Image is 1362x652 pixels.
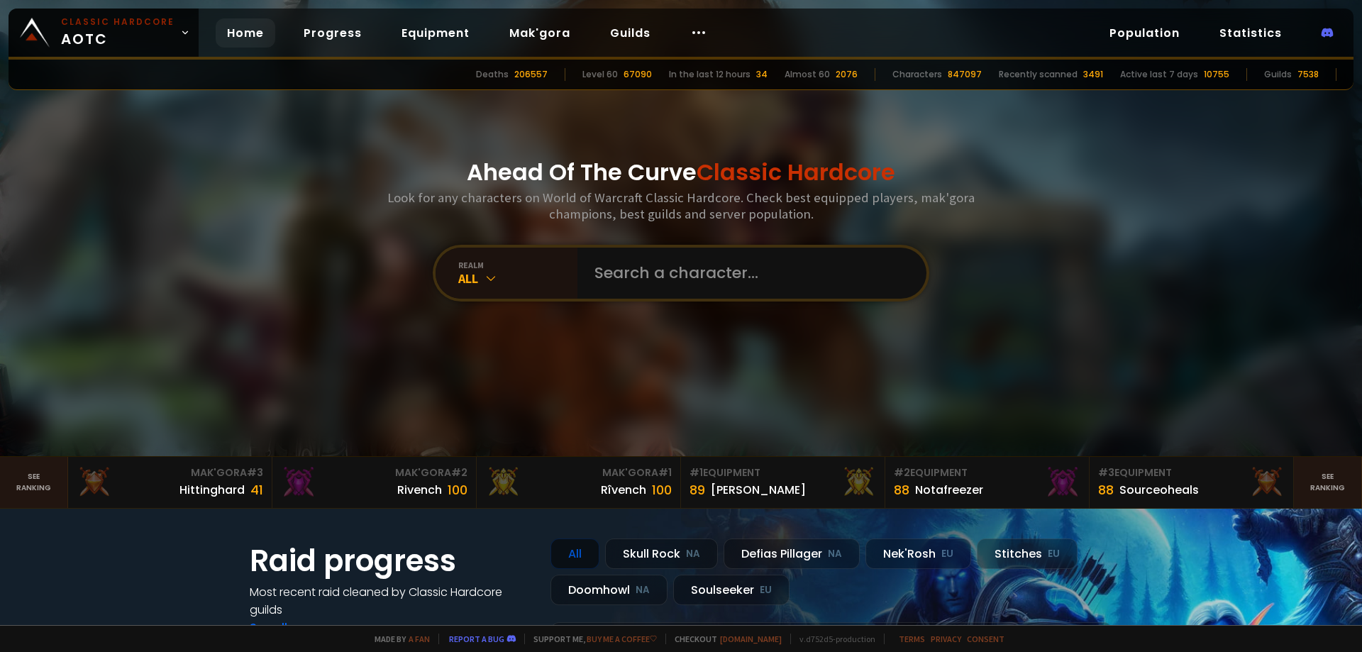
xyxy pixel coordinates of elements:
div: 7538 [1297,68,1319,81]
div: All [458,270,577,287]
div: 10755 [1204,68,1229,81]
a: a fan [409,634,430,644]
div: Nek'Rosh [865,538,971,569]
h1: Raid progress [250,538,533,583]
div: Equipment [1098,465,1285,480]
div: 89 [690,480,705,499]
a: Terms [899,634,925,644]
span: AOTC [61,16,175,50]
a: #3Equipment88Sourceoheals [1090,457,1294,508]
span: # 2 [451,465,467,480]
a: Report a bug [449,634,504,644]
div: Notafreezer [915,481,983,499]
div: All [550,538,599,569]
div: Equipment [894,465,1080,480]
span: # 1 [690,465,703,480]
a: Mak'Gora#3Hittinghard41 [68,457,272,508]
span: # 3 [247,465,263,480]
a: Seeranking [1294,457,1362,508]
small: EU [941,547,953,561]
span: # 3 [1098,465,1114,480]
div: [PERSON_NAME] [711,481,806,499]
a: Guilds [599,18,662,48]
a: [DOMAIN_NAME] [720,634,782,644]
div: Defias Pillager [724,538,860,569]
div: 88 [1098,480,1114,499]
div: Level 60 [582,68,618,81]
div: 41 [250,480,263,499]
div: 3491 [1083,68,1103,81]
div: Almost 60 [785,68,830,81]
a: Consent [967,634,1004,644]
span: Checkout [665,634,782,644]
div: 2076 [836,68,858,81]
div: Recently scanned [999,68,1078,81]
div: realm [458,260,577,270]
div: Rîvench [601,481,646,499]
small: NA [828,547,842,561]
div: Stitches [977,538,1078,569]
div: 100 [448,480,467,499]
a: #2Equipment88Notafreezer [885,457,1090,508]
div: Mak'Gora [77,465,263,480]
small: Classic Hardcore [61,16,175,28]
a: Privacy [931,634,961,644]
div: Mak'Gora [485,465,672,480]
small: NA [686,547,700,561]
div: Soulseeker [673,575,790,605]
a: Mak'gora [498,18,582,48]
a: Home [216,18,275,48]
div: Mak'Gora [281,465,467,480]
span: # 2 [894,465,910,480]
div: 847097 [948,68,982,81]
div: 100 [652,480,672,499]
h4: Most recent raid cleaned by Classic Hardcore guilds [250,583,533,619]
span: Support me, [524,634,657,644]
div: Deaths [476,68,509,81]
small: EU [760,583,772,597]
div: Hittinghard [179,481,245,499]
a: Mak'Gora#1Rîvench100 [477,457,681,508]
div: Characters [892,68,942,81]
div: Guilds [1264,68,1292,81]
a: Mak'Gora#2Rivench100 [272,457,477,508]
div: Active last 7 days [1120,68,1198,81]
input: Search a character... [586,248,909,299]
div: 67090 [624,68,652,81]
div: 88 [894,480,909,499]
a: Buy me a coffee [587,634,657,644]
span: # 1 [658,465,672,480]
h3: Look for any characters on World of Warcraft Classic Hardcore. Check best equipped players, mak'g... [382,189,980,222]
a: See all progress [250,619,342,636]
div: Sourceoheals [1119,481,1199,499]
small: EU [1048,547,1060,561]
a: Classic HardcoreAOTC [9,9,199,57]
div: Equipment [690,465,876,480]
a: Equipment [390,18,481,48]
a: #1Equipment89[PERSON_NAME] [681,457,885,508]
a: Progress [292,18,373,48]
span: Classic Hardcore [697,156,895,188]
div: Rivench [397,481,442,499]
div: 206557 [514,68,548,81]
span: v. d752d5 - production [790,634,875,644]
small: NA [636,583,650,597]
span: Made by [366,634,430,644]
h1: Ahead Of The Curve [467,155,895,189]
div: Skull Rock [605,538,718,569]
a: Population [1098,18,1191,48]
div: 34 [756,68,768,81]
a: Statistics [1208,18,1293,48]
div: Doomhowl [550,575,668,605]
div: In the last 12 hours [669,68,751,81]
